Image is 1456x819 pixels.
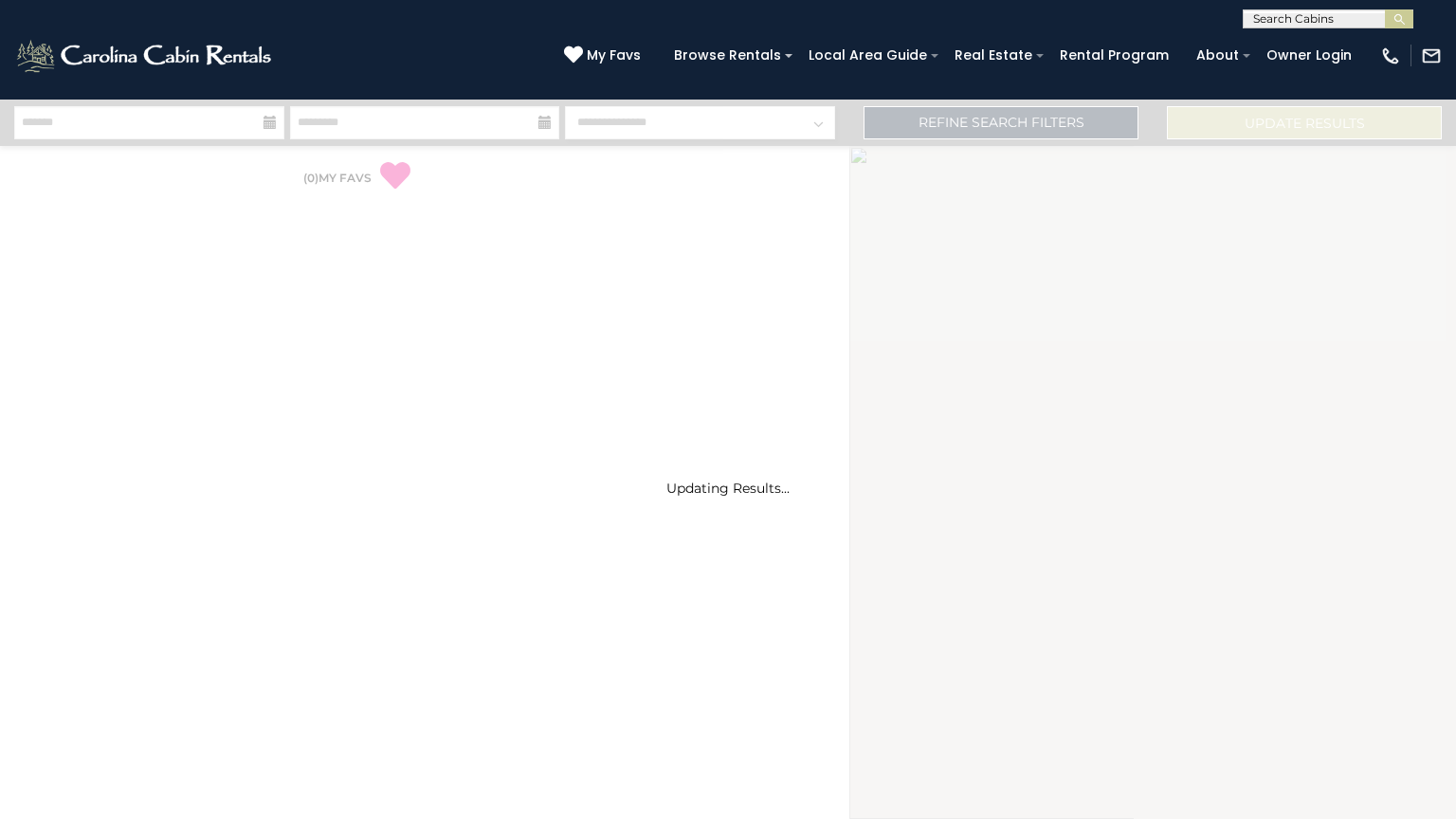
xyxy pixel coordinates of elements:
[587,45,641,65] span: My Favs
[945,41,1042,70] a: Real Estate
[1187,41,1248,70] a: About
[1050,41,1178,70] a: Rental Program
[1421,45,1442,66] img: mail-regular-white.png
[564,45,646,66] a: My Favs
[799,41,937,70] a: Local Area Guide
[664,41,791,70] a: Browse Rentals
[14,37,277,75] img: White-1-2.png
[1257,41,1361,70] a: Owner Login
[1380,45,1401,66] img: phone-regular-white.png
